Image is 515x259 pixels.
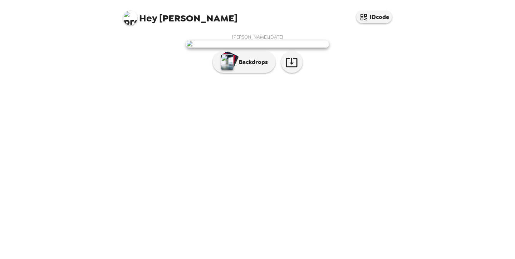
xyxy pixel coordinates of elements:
button: Backdrops [213,51,275,73]
img: user [186,40,329,48]
button: IDcode [356,11,392,23]
span: [PERSON_NAME] , [DATE] [232,34,283,40]
span: Hey [139,12,157,25]
img: profile pic [123,11,137,25]
p: Backdrops [235,58,268,66]
span: [PERSON_NAME] [123,7,237,23]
